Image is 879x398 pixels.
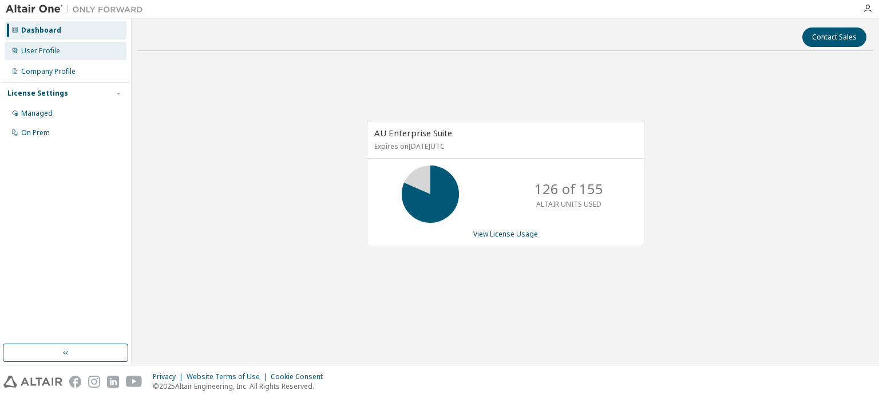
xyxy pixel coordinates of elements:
[187,372,271,381] div: Website Terms of Use
[88,376,100,388] img: instagram.svg
[374,141,634,151] p: Expires on [DATE] UTC
[21,46,60,56] div: User Profile
[69,376,81,388] img: facebook.svg
[802,27,866,47] button: Contact Sales
[126,376,142,388] img: youtube.svg
[6,3,149,15] img: Altair One
[21,26,61,35] div: Dashboard
[374,127,452,139] span: AU Enterprise Suite
[21,109,53,118] div: Managed
[107,376,119,388] img: linkedin.svg
[21,67,76,76] div: Company Profile
[473,229,538,239] a: View License Usage
[153,381,330,391] p: © 2025 Altair Engineering, Inc. All Rights Reserved.
[153,372,187,381] div: Privacy
[3,376,62,388] img: altair_logo.svg
[21,128,50,137] div: On Prem
[536,199,601,209] p: ALTAIR UNITS USED
[7,89,68,98] div: License Settings
[271,372,330,381] div: Cookie Consent
[534,179,603,199] p: 126 of 155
